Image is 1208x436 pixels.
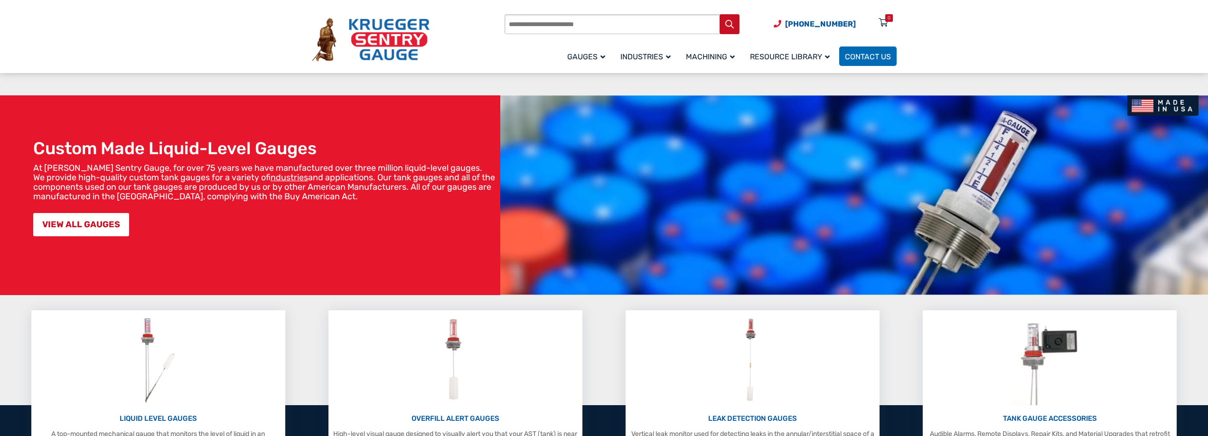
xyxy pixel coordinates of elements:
a: Industries [615,45,680,67]
p: LIQUID LEVEL GAUGES [36,413,280,424]
p: OVERFILL ALERT GAUGES [333,413,577,424]
p: TANK GAUGE ACCESSORIES [927,413,1171,424]
span: Resource Library [750,52,830,61]
img: Overfill Alert Gauges [434,315,477,405]
img: bg_hero_bannerksentry [500,95,1208,295]
img: Tank Gauge Accessories [1011,315,1088,405]
a: Contact Us [839,46,897,66]
p: LEAK DETECTION GAUGES [630,413,874,424]
span: Machining [686,52,735,61]
h1: Custom Made Liquid-Level Gauges [33,138,496,158]
img: Leak Detection Gauges [734,315,771,405]
a: Gauges [562,45,615,67]
span: Gauges [567,52,605,61]
span: Contact Us [845,52,891,61]
img: Liquid Level Gauges [133,315,183,405]
img: Krueger Sentry Gauge [312,18,430,62]
a: industries [271,172,308,183]
a: Phone Number (920) 434-8860 [774,18,856,30]
img: Made In USA [1127,95,1199,116]
span: [PHONE_NUMBER] [785,19,856,28]
div: 0 [888,14,890,22]
p: At [PERSON_NAME] Sentry Gauge, for over 75 years we have manufactured over three million liquid-l... [33,163,496,201]
span: Industries [620,52,671,61]
a: Machining [680,45,744,67]
a: VIEW ALL GAUGES [33,213,129,236]
a: Resource Library [744,45,839,67]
